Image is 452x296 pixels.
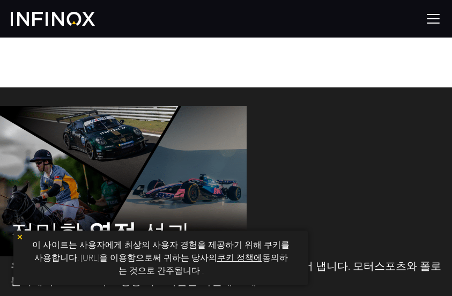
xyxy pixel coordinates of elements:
font: 성과. [143,219,196,248]
a: 쿠키 정책에 [217,253,262,263]
font: 열정. [88,219,143,248]
font: 우리는 단순히 성과를 내는 데 그치지 않습니다. 챔피언을 만들어 냅니다. 모터스포츠와 폴로 분야에서 INFINOX의 고성능 파트너십을 확인해 보세요. [11,260,441,288]
font: 정밀함. [11,219,88,248]
img: 노란색 닫기 아이콘 [16,233,24,241]
font: 이 사이트는 사용자에게 최상의 사용자 경험을 제공하기 위해 쿠키를 사용합니다. [URL]을 이용함으로써 귀하는 당사의 [32,240,290,263]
